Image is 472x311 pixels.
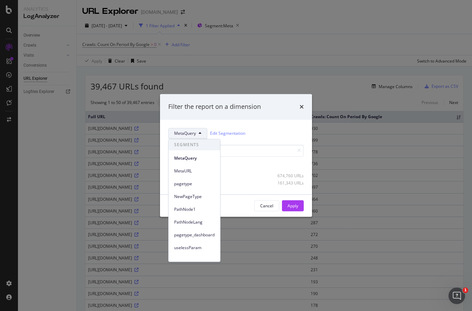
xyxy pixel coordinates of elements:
span: host [174,257,215,264]
div: Cancel [260,203,273,209]
span: pagetype_dashboard [174,232,215,238]
div: Filter the report on a dimension [168,102,261,111]
span: MetaQuery [174,131,196,136]
div: 161,343 URLs [270,180,304,186]
span: SEGMENTS [169,139,220,150]
div: times [300,102,304,111]
div: Select all data available [168,162,304,168]
button: Apply [282,200,304,211]
span: NewPageType [174,194,215,200]
button: Cancel [254,200,279,211]
span: MetaQuery [174,155,215,161]
span: PathNodeLang [174,219,215,225]
input: Search [168,144,304,157]
button: MetaQuery [168,128,207,139]
span: MetaURL [174,168,215,174]
div: 674,760 URLs [270,173,304,179]
a: Edit Segmentation [210,130,245,137]
span: pagetype [174,181,215,187]
span: PathNode1 [174,206,215,213]
div: Apply [287,203,298,209]
span: 1 [463,288,468,293]
iframe: Intercom live chat [449,288,465,304]
div: modal [160,94,312,217]
span: uselessParam [174,245,215,251]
